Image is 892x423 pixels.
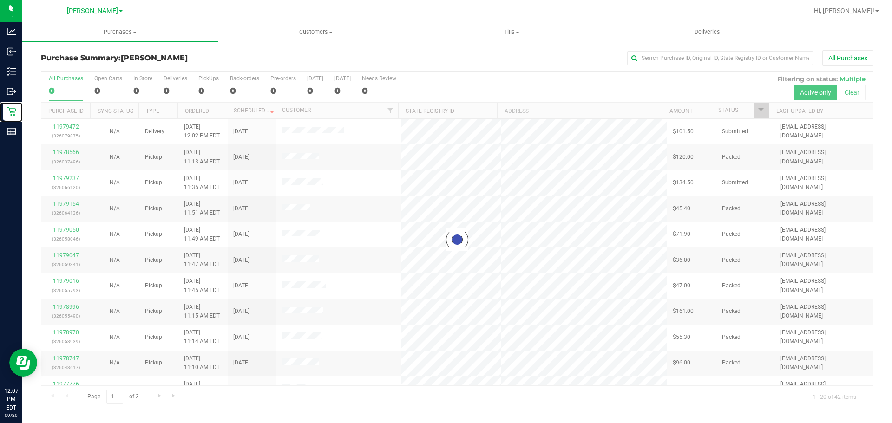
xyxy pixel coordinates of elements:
span: Tills [414,28,609,36]
p: 12:07 PM EDT [4,387,18,412]
inline-svg: Inventory [7,67,16,76]
inline-svg: Outbound [7,87,16,96]
h3: Purchase Summary: [41,54,318,62]
inline-svg: Analytics [7,27,16,36]
span: [PERSON_NAME] [67,7,118,15]
input: Search Purchase ID, Original ID, State Registry ID or Customer Name... [627,51,813,65]
button: All Purchases [822,50,873,66]
a: Purchases [22,22,218,42]
iframe: Resource center [9,349,37,377]
span: Customers [218,28,413,36]
span: Hi, [PERSON_NAME]! [814,7,874,14]
span: [PERSON_NAME] [121,53,188,62]
inline-svg: Retail [7,107,16,116]
span: Deliveries [682,28,733,36]
span: Purchases [22,28,218,36]
inline-svg: Reports [7,127,16,136]
a: Deliveries [610,22,805,42]
p: 09/20 [4,412,18,419]
inline-svg: Inbound [7,47,16,56]
a: Customers [218,22,413,42]
a: Tills [413,22,609,42]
